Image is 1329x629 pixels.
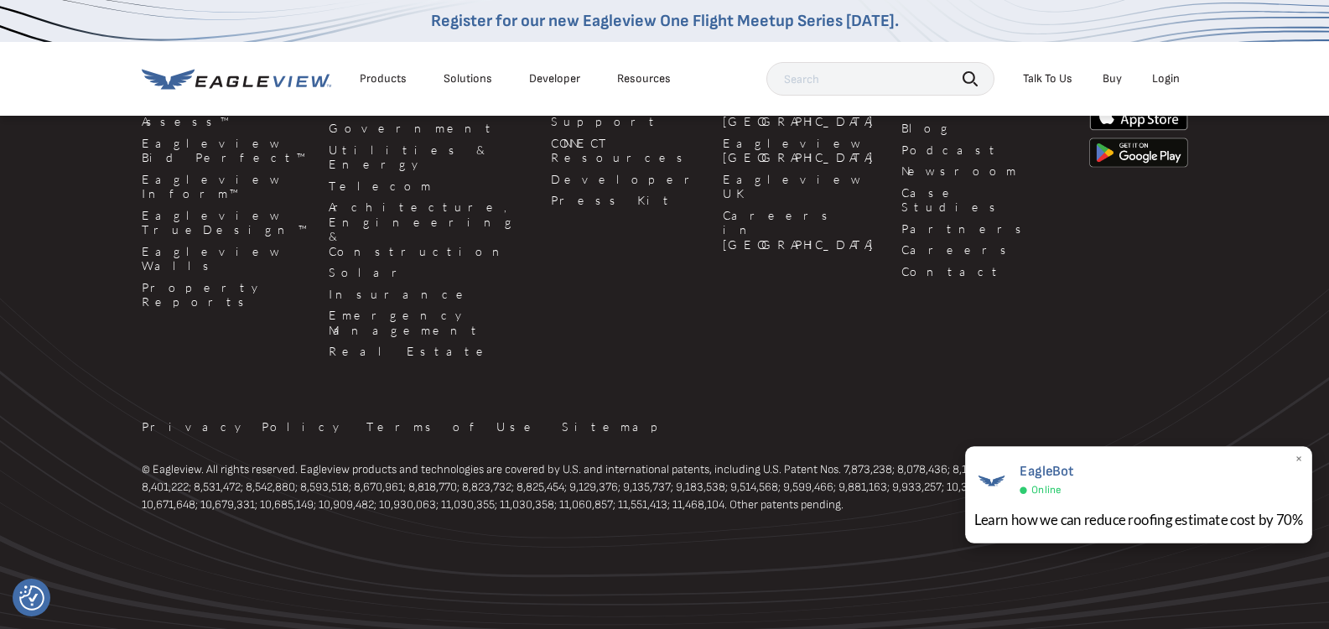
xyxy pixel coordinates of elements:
a: Terms of Use [366,419,542,434]
a: Partners [901,221,1069,237]
a: Developer [551,172,703,187]
a: Eagleview Inform™ [142,172,309,201]
div: Solutions [444,71,492,86]
a: Podcast [901,143,1069,158]
button: Consent Preferences [19,585,44,611]
span: EagleBot [1020,463,1073,480]
a: Sitemap [562,419,669,434]
a: Architecture, Engineering & Construction [329,200,531,258]
a: Solar [329,265,531,280]
span: Online [1031,484,1062,497]
div: Learn how we can reduce roofing estimate cost by 70% [974,509,1304,530]
a: Insurance [329,287,531,302]
a: Eagleview [GEOGRAPHIC_DATA] [723,136,881,165]
span: × [1295,451,1304,469]
a: Eagleview Bid Perfect™ [142,136,309,165]
a: Careers in [GEOGRAPHIC_DATA] [723,208,881,252]
div: Login [1152,71,1180,86]
a: Buy [1103,71,1122,86]
div: Talk To Us [1023,71,1072,86]
a: Blog [901,121,1069,136]
img: Revisit consent button [19,585,44,611]
img: google-play-store_b9643a.png [1089,138,1188,168]
a: Careers [901,242,1069,257]
a: Press Kit [551,193,703,208]
a: Eagleview TrueDesign™ [142,208,309,237]
a: Developer [529,71,580,86]
p: © Eagleview. All rights reserved. Eagleview products and technologies are covered by U.S. and int... [142,460,1188,513]
img: EagleBot [974,463,1010,498]
a: Government [329,121,531,136]
div: Products [360,71,407,86]
a: Emergency Management [329,308,531,337]
input: Search [766,62,994,96]
a: Case Studies [901,185,1069,215]
a: Eagleview Walls [142,244,309,273]
a: Newsroom [901,164,1069,179]
a: Telecom [329,179,531,194]
a: Privacy Policy [142,419,346,434]
a: Register for our new Eagleview One Flight Meetup Series [DATE]. [431,11,899,31]
div: Resources [617,71,671,86]
a: Contact [901,264,1069,279]
a: CONNECT Resources [551,136,703,165]
a: Utilities & Energy [329,143,531,172]
a: Real Estate [329,344,531,359]
a: Eagleview UK [723,172,881,201]
a: Property Reports [142,280,309,309]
